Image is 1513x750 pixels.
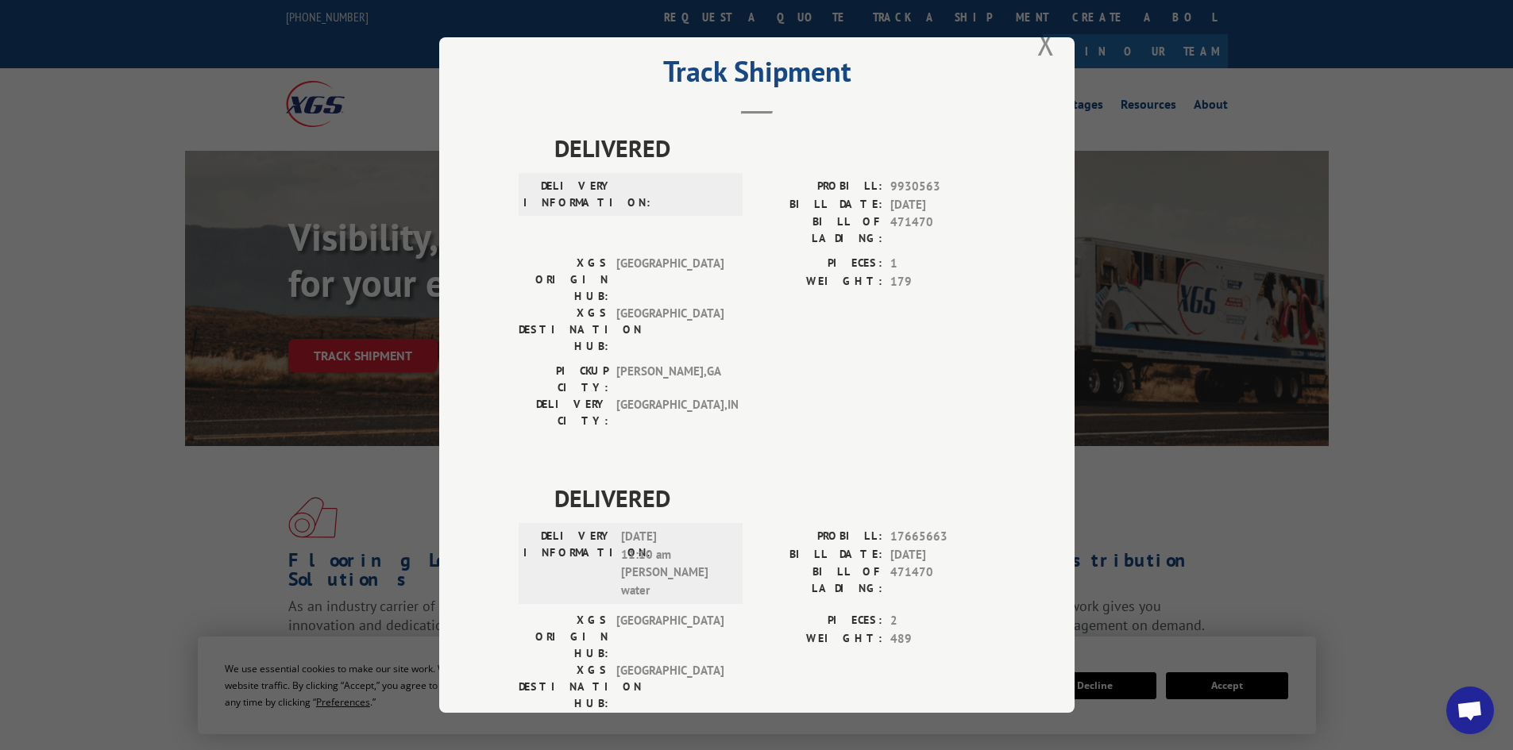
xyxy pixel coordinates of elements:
[757,630,882,648] label: WEIGHT:
[890,630,995,648] span: 489
[519,612,608,662] label: XGS ORIGIN HUB:
[519,396,608,429] label: DELIVERY CITY:
[757,196,882,214] label: BILL DATE:
[890,546,995,564] span: [DATE]
[757,546,882,564] label: BILL DATE:
[519,363,608,396] label: PICKUP CITY:
[519,255,608,305] label: XGS ORIGIN HUB:
[1037,22,1055,64] button: Close modal
[757,255,882,273] label: PIECES:
[757,178,882,196] label: PROBILL:
[519,60,995,90] h2: Track Shipment
[757,563,882,597] label: BILL OF LADING:
[890,178,995,196] span: 9930563
[523,178,613,211] label: DELIVERY INFORMATION:
[616,612,724,662] span: [GEOGRAPHIC_DATA]
[519,305,608,355] label: XGS DESTINATION HUB:
[616,662,724,712] span: [GEOGRAPHIC_DATA]
[890,273,995,291] span: 179
[554,480,995,516] span: DELIVERED
[757,213,882,247] label: BILL OF LADING:
[890,528,995,546] span: 17665663
[757,612,882,630] label: PIECES:
[757,273,882,291] label: WEIGHT:
[890,196,995,214] span: [DATE]
[890,563,995,597] span: 471470
[616,363,724,396] span: [PERSON_NAME] , GA
[554,130,995,166] span: DELIVERED
[1446,687,1494,734] div: Open chat
[757,528,882,546] label: PROBILL:
[616,255,724,305] span: [GEOGRAPHIC_DATA]
[890,213,995,247] span: 471470
[621,528,728,599] span: [DATE] 11:10 am [PERSON_NAME] water
[890,255,995,273] span: 1
[523,528,613,599] label: DELIVERY INFORMATION:
[616,396,724,429] span: [GEOGRAPHIC_DATA] , IN
[890,612,995,630] span: 2
[519,662,608,712] label: XGS DESTINATION HUB:
[616,305,724,355] span: [GEOGRAPHIC_DATA]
